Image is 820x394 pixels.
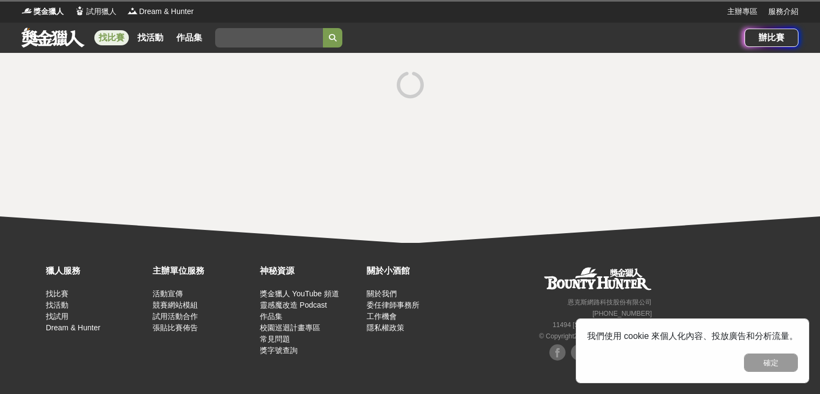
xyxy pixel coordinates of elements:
[33,6,64,17] span: 獎金獵人
[153,312,198,321] a: 試用活動合作
[260,289,339,298] a: 獎金獵人 YouTube 頻道
[367,301,419,309] a: 委任律師事務所
[153,301,198,309] a: 競賽網站模組
[367,264,468,277] div: 關於小酒館
[46,264,147,277] div: 獵人服務
[367,289,397,298] a: 關於我們
[367,312,397,321] a: 工作機會
[127,6,194,17] a: LogoDream & Hunter
[592,310,652,317] small: [PHONE_NUMBER]
[260,346,298,355] a: 獎字號查詢
[86,6,116,17] span: 試用獵人
[133,30,168,45] a: 找活動
[260,335,290,343] a: 常見問題
[260,301,327,309] a: 靈感魔改造 Podcast
[367,323,404,332] a: 隱私權政策
[74,5,85,16] img: Logo
[46,323,100,332] a: Dream & Hunter
[549,344,566,361] img: Facebook
[153,264,254,277] div: 主辦單位服務
[260,323,320,332] a: 校園巡迴計畫專區
[745,29,798,47] a: 辦比賽
[46,312,68,321] a: 找試用
[172,30,206,45] a: 作品集
[260,312,282,321] a: 作品集
[22,5,32,16] img: Logo
[22,6,64,17] a: Logo獎金獵人
[46,289,68,298] a: 找比賽
[153,289,183,298] a: 活動宣傳
[153,323,198,332] a: 張貼比賽佈告
[94,30,129,45] a: 找比賽
[139,6,194,17] span: Dream & Hunter
[539,332,652,340] small: © Copyright 2025 . All Rights Reserved.
[553,321,652,329] small: 11494 [STREET_ADDRESS] 3 樓
[768,6,798,17] a: 服務介紹
[127,5,138,16] img: Logo
[74,6,116,17] a: Logo試用獵人
[587,331,798,341] span: 我們使用 cookie 來個人化內容、投放廣告和分析流量。
[46,301,68,309] a: 找活動
[568,298,652,306] small: 恩克斯網路科技股份有限公司
[727,6,757,17] a: 主辦專區
[260,264,361,277] div: 神秘資源
[744,354,798,372] button: 確定
[571,344,587,361] img: Facebook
